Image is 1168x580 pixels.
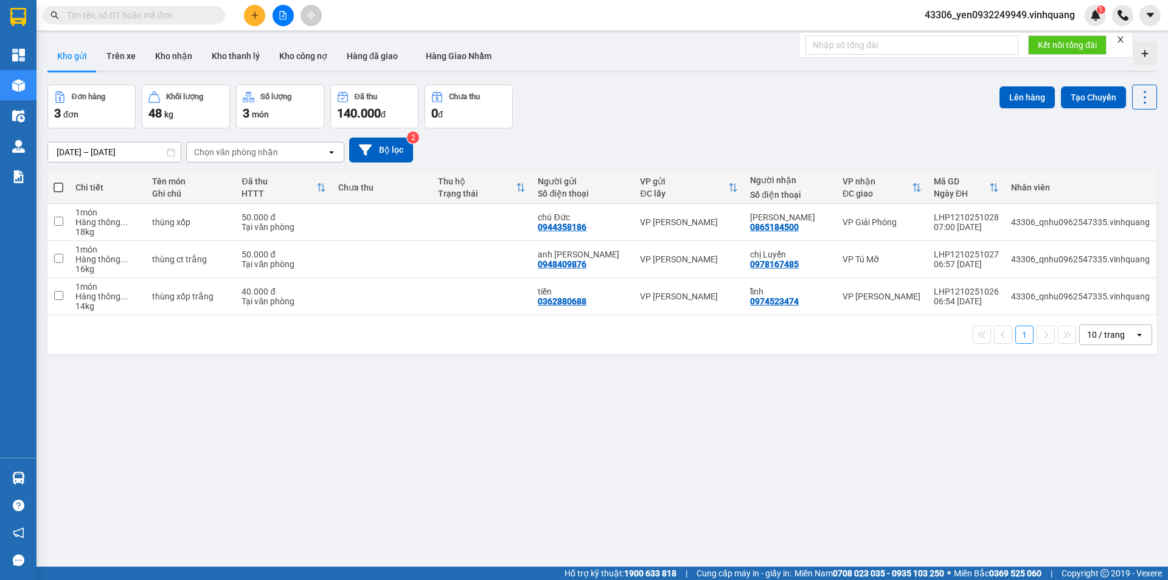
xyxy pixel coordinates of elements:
button: Chưa thu0đ [425,85,513,128]
div: Khối lượng [166,93,203,101]
span: 3 [243,106,249,121]
span: ... [120,254,128,264]
button: Bộ lọc [349,138,413,162]
sup: 2 [407,131,419,144]
div: 43306_qnhu0962547335.vinhquang [1011,217,1150,227]
span: Cung cấp máy in - giấy in: [697,567,791,580]
div: chị Luyến [750,250,830,259]
div: 1 món [75,245,140,254]
div: Người nhận [750,175,830,185]
span: 43306_yen0932249949.vinhquang [915,7,1085,23]
div: 16 kg [75,264,140,274]
span: notification [13,527,24,539]
span: ... [120,292,128,301]
span: Hỗ trợ kỹ thuật: [565,567,676,580]
div: Đơn hàng [72,93,105,101]
div: 06:57 [DATE] [934,259,999,269]
div: 0978167485 [750,259,799,269]
div: VP [PERSON_NAME] [843,292,922,301]
div: Tại văn phòng [242,296,326,306]
div: 0974523474 [750,296,799,306]
sup: 1 [1097,5,1105,14]
span: | [1051,567,1052,580]
img: dashboard-icon [12,49,25,61]
div: phan phúc [750,212,830,222]
div: Ngày ĐH [934,189,989,198]
div: Đã thu [355,93,377,101]
button: caret-down [1139,5,1161,26]
div: VP gửi [640,176,728,186]
span: close [1116,35,1125,44]
div: Thu hộ [438,176,516,186]
span: món [252,110,269,119]
div: 0948409876 [538,259,586,269]
span: question-circle [13,500,24,511]
div: Hàng thông thường [75,217,140,227]
img: icon-new-feature [1090,10,1101,21]
img: logo-vxr [10,8,26,26]
div: LHP1210251027 [934,250,999,259]
span: kg [164,110,173,119]
div: 07:00 [DATE] [934,222,999,232]
div: Trạng thái [438,189,516,198]
div: VP [PERSON_NAME] [640,254,738,264]
div: VP nhận [843,176,912,186]
div: Chọn văn phòng nhận [194,146,278,158]
span: đ [438,110,443,119]
strong: 0708 023 035 - 0935 103 250 [833,568,944,578]
span: Kết nối tổng đài [1038,38,1097,52]
th: Toggle SortBy [928,172,1005,204]
button: aim [301,5,322,26]
div: 14 kg [75,301,140,311]
strong: 1900 633 818 [624,568,676,578]
button: Kho công nợ [269,41,337,71]
div: LHP1210251028 [934,212,999,222]
th: Toggle SortBy [836,172,928,204]
button: Đã thu140.000đ [330,85,419,128]
div: VP Tú Mỡ [843,254,922,264]
span: 48 [148,106,162,121]
input: Select a date range. [48,142,181,162]
button: Khối lượng48kg [142,85,230,128]
span: đơn [63,110,78,119]
th: Toggle SortBy [634,172,744,204]
img: warehouse-icon [12,79,25,92]
span: Hàng Giao Nhầm [426,51,492,61]
div: VP Giải Phóng [843,217,922,227]
div: Chưa thu [338,183,426,192]
img: warehouse-icon [12,110,25,122]
span: caret-down [1145,10,1156,21]
button: Số lượng3món [236,85,324,128]
div: Hàng thông thường [75,292,140,301]
button: Trên xe [97,41,145,71]
div: 10 / trang [1087,329,1125,341]
div: Mã GD [934,176,989,186]
div: 18 kg [75,227,140,237]
button: Kết nối tổng đài [1028,35,1107,55]
div: Hàng thông thường [75,254,140,264]
div: Tại văn phòng [242,222,326,232]
button: Hàng đã giao [337,41,408,71]
svg: open [327,147,336,157]
div: Đã thu [242,176,316,186]
span: | [686,567,687,580]
div: 43306_qnhu0962547335.vinhquang [1011,254,1150,264]
span: ⚪️ [947,571,951,576]
div: Chưa thu [449,93,480,101]
th: Toggle SortBy [432,172,532,204]
div: VP [PERSON_NAME] [640,217,738,227]
div: HTTT [242,189,316,198]
img: warehouse-icon [12,140,25,153]
div: thùng xốp trắng [152,292,230,301]
div: Người gửi [538,176,628,186]
div: VP [PERSON_NAME] [640,292,738,301]
div: Chi tiết [75,183,140,192]
button: Lên hàng [999,86,1055,108]
span: 1 [1099,5,1103,14]
div: anh Ninh [538,250,628,259]
span: 0 [431,106,438,121]
div: LHP1210251026 [934,287,999,296]
div: Số lượng [260,93,291,101]
img: warehouse-icon [12,472,25,484]
span: copyright [1100,569,1109,578]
